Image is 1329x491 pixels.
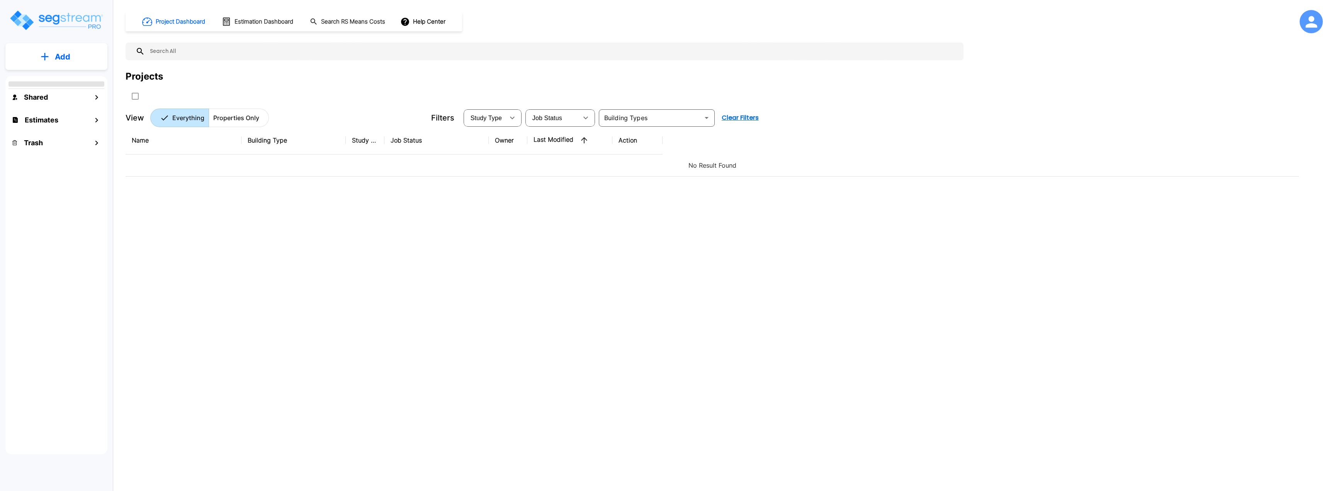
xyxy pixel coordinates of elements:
p: No Result Found [132,161,1293,170]
input: Search All [145,42,960,60]
button: Clear Filters [719,110,762,126]
span: Study Type [471,115,502,121]
p: Filters [431,112,454,124]
th: Job Status [384,126,489,155]
button: Add [5,46,107,68]
h1: Estimates [25,115,58,125]
th: Action [612,126,663,155]
button: Project Dashboard [139,13,209,30]
h1: Shared [24,92,48,102]
p: Everything [172,113,204,122]
p: View [126,112,144,124]
img: Logo [9,9,104,31]
span: Job Status [532,115,562,121]
button: Search RS Means Costs [307,14,389,29]
th: Building Type [241,126,346,155]
button: SelectAll [127,88,143,104]
p: Properties Only [213,113,259,122]
div: Select [527,107,578,129]
h1: Search RS Means Costs [321,17,385,26]
p: Add [55,51,70,63]
input: Building Types [601,112,700,123]
div: Projects [126,70,163,83]
th: Last Modified [527,126,612,155]
h1: Trash [24,138,43,148]
div: Platform [150,109,269,127]
div: Select [465,107,505,129]
button: Estimation Dashboard [219,14,297,30]
button: Help Center [399,14,449,29]
th: Name [126,126,241,155]
h1: Estimation Dashboard [235,17,293,26]
h1: Project Dashboard [156,17,205,26]
button: Open [701,112,712,123]
th: Owner [489,126,527,155]
button: Everything [150,109,209,127]
th: Study Type [346,126,384,155]
button: Properties Only [209,109,269,127]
